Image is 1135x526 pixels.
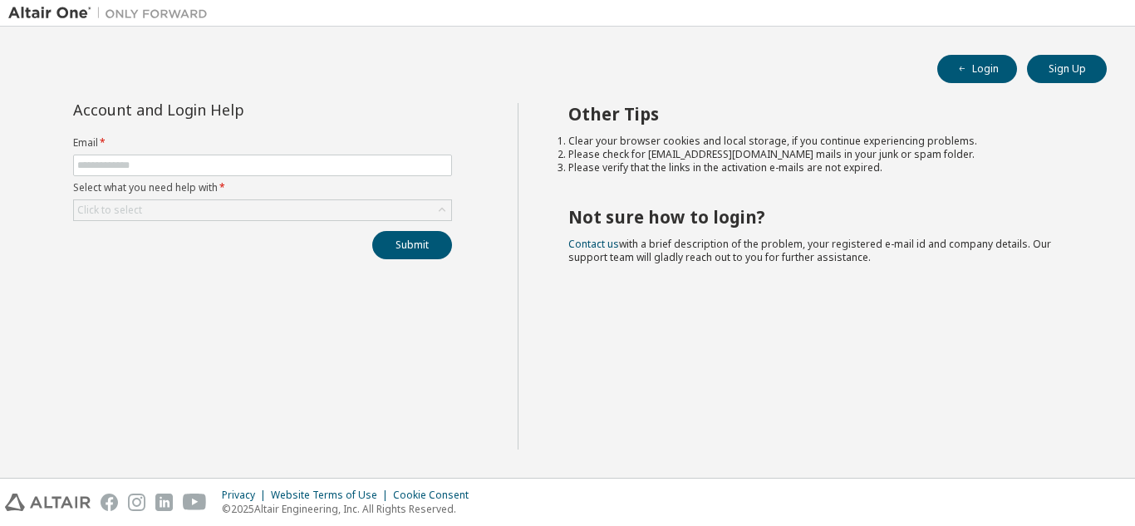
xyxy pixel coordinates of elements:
[73,103,376,116] div: Account and Login Help
[568,103,1078,125] h2: Other Tips
[73,181,452,194] label: Select what you need help with
[568,237,619,251] a: Contact us
[183,494,207,511] img: youtube.svg
[568,206,1078,228] h2: Not sure how to login?
[568,237,1051,264] span: with a brief description of the problem, your registered e-mail id and company details. Our suppo...
[568,161,1078,175] li: Please verify that the links in the activation e-mails are not expired.
[372,231,452,259] button: Submit
[128,494,145,511] img: instagram.svg
[568,135,1078,148] li: Clear your browser cookies and local storage, if you continue experiencing problems.
[222,502,479,516] p: © 2025 Altair Engineering, Inc. All Rights Reserved.
[77,204,142,217] div: Click to select
[937,55,1017,83] button: Login
[1027,55,1107,83] button: Sign Up
[222,489,271,502] div: Privacy
[393,489,479,502] div: Cookie Consent
[271,489,393,502] div: Website Terms of Use
[73,136,452,150] label: Email
[155,494,173,511] img: linkedin.svg
[74,200,451,220] div: Click to select
[8,5,216,22] img: Altair One
[5,494,91,511] img: altair_logo.svg
[568,148,1078,161] li: Please check for [EMAIL_ADDRESS][DOMAIN_NAME] mails in your junk or spam folder.
[101,494,118,511] img: facebook.svg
